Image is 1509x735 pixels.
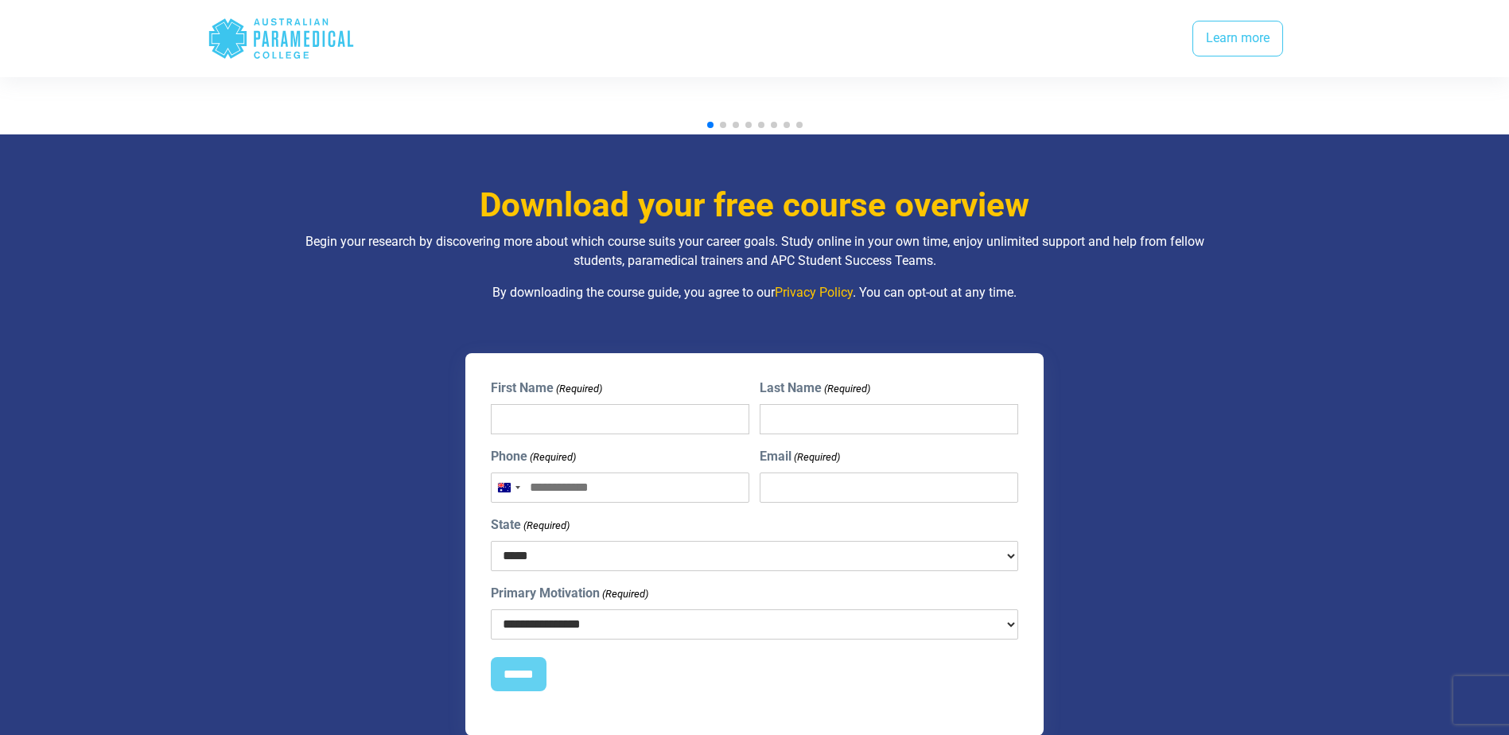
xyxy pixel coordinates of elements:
[745,122,752,128] span: Go to slide 4
[758,122,764,128] span: Go to slide 5
[775,285,853,300] a: Privacy Policy
[601,586,648,602] span: (Required)
[290,232,1220,270] p: Begin your research by discovering more about which course suits your career goals. Study online ...
[491,584,648,603] label: Primary Motivation
[720,122,726,128] span: Go to slide 2
[771,122,777,128] span: Go to slide 6
[290,185,1220,226] h3: Download your free course overview
[793,449,841,465] span: (Required)
[208,13,355,64] div: Australian Paramedical College
[290,283,1220,302] p: By downloading the course guide, you agree to our . You can opt-out at any time.
[784,122,790,128] span: Go to slide 7
[492,473,525,502] button: Selected country
[1192,21,1283,57] a: Learn more
[760,447,840,466] label: Email
[823,381,871,397] span: (Required)
[491,515,570,535] label: State
[554,381,602,397] span: (Required)
[491,447,576,466] label: Phone
[528,449,576,465] span: (Required)
[522,518,570,534] span: (Required)
[796,122,803,128] span: Go to slide 8
[707,122,714,128] span: Go to slide 1
[733,122,739,128] span: Go to slide 3
[491,379,602,398] label: First Name
[760,379,870,398] label: Last Name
